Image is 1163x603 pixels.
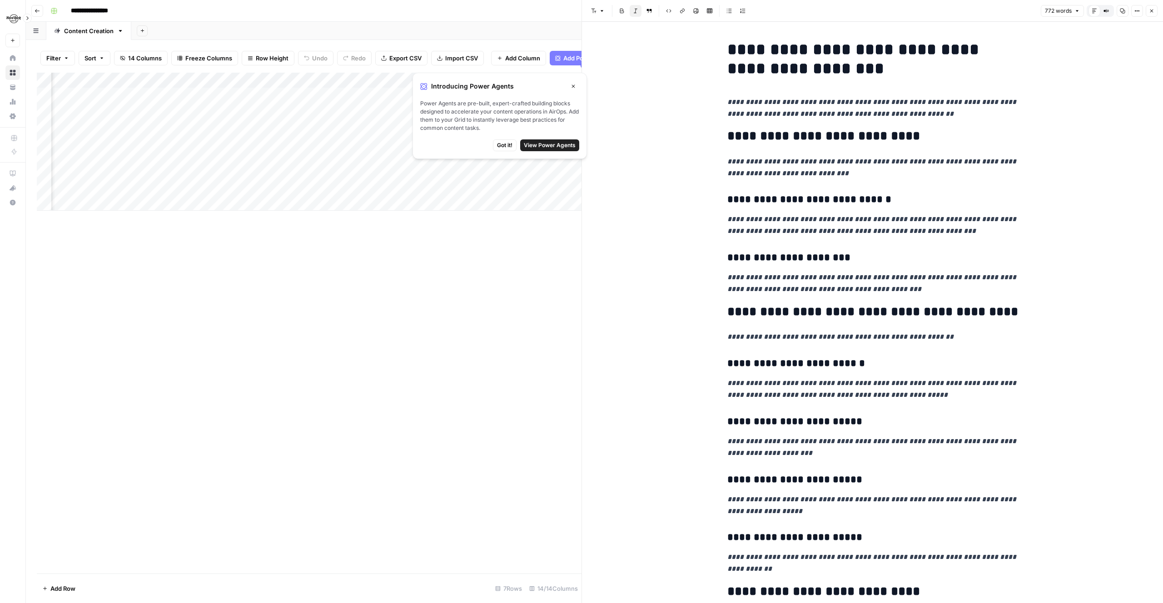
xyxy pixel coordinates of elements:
button: Sort [79,51,110,65]
a: Your Data [5,80,20,94]
span: Add Row [50,584,75,593]
img: Hard Rock Digital Logo [5,10,22,27]
a: Usage [5,94,20,109]
button: Workspace: Hard Rock Digital [5,7,20,30]
div: 7 Rows [492,581,526,596]
div: What's new? [6,181,20,195]
span: View Power Agents [524,141,576,149]
button: Undo [298,51,333,65]
span: Power Agents are pre-built, expert-crafted building blocks designed to accelerate your content op... [420,99,579,132]
button: Import CSV [431,51,484,65]
button: Export CSV [375,51,427,65]
div: 14/14 Columns [526,581,581,596]
button: Freeze Columns [171,51,238,65]
button: Got it! [493,139,517,151]
span: Undo [312,54,328,63]
span: 772 words [1045,7,1072,15]
button: What's new? [5,181,20,195]
span: Export CSV [389,54,422,63]
a: Settings [5,109,20,124]
span: Add Column [505,54,540,63]
button: 14 Columns [114,51,168,65]
button: 772 words [1041,5,1084,17]
a: Content Creation [46,22,131,40]
button: Redo [337,51,372,65]
span: Freeze Columns [185,54,232,63]
span: Import CSV [445,54,478,63]
span: Redo [351,54,366,63]
span: Got it! [497,141,512,149]
button: Help + Support [5,195,20,210]
span: Add Power Agent [563,54,613,63]
button: Add Row [37,581,81,596]
span: 14 Columns [128,54,162,63]
a: Browse [5,65,20,80]
div: Introducing Power Agents [420,80,579,92]
button: Filter [40,51,75,65]
span: Filter [46,54,61,63]
button: Add Power Agent [550,51,618,65]
button: Add Column [491,51,546,65]
button: Row Height [242,51,294,65]
div: Content Creation [64,26,114,35]
span: Sort [84,54,96,63]
a: AirOps Academy [5,166,20,181]
a: Home [5,51,20,65]
span: Row Height [256,54,288,63]
button: View Power Agents [520,139,579,151]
